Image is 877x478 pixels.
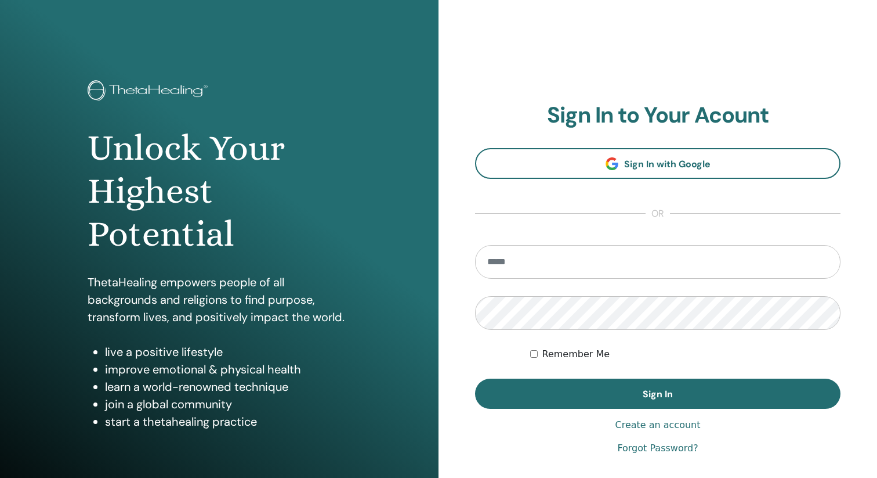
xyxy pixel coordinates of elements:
li: improve emotional & physical health [105,361,351,378]
button: Sign In [475,379,840,409]
li: live a positive lifestyle [105,343,351,361]
a: Create an account [615,418,700,432]
div: Keep me authenticated indefinitely or until I manually logout [530,347,841,361]
span: or [646,207,670,221]
label: Remember Me [542,347,610,361]
h1: Unlock Your Highest Potential [88,127,351,256]
p: ThetaHealing empowers people of all backgrounds and religions to find purpose, transform lives, a... [88,274,351,326]
a: Forgot Password? [617,441,698,455]
li: join a global community [105,396,351,413]
li: learn a world-renowned technique [105,378,351,396]
span: Sign In [643,388,673,400]
span: Sign In with Google [624,158,711,170]
h2: Sign In to Your Acount [475,102,840,129]
a: Sign In with Google [475,148,840,179]
li: start a thetahealing practice [105,413,351,430]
